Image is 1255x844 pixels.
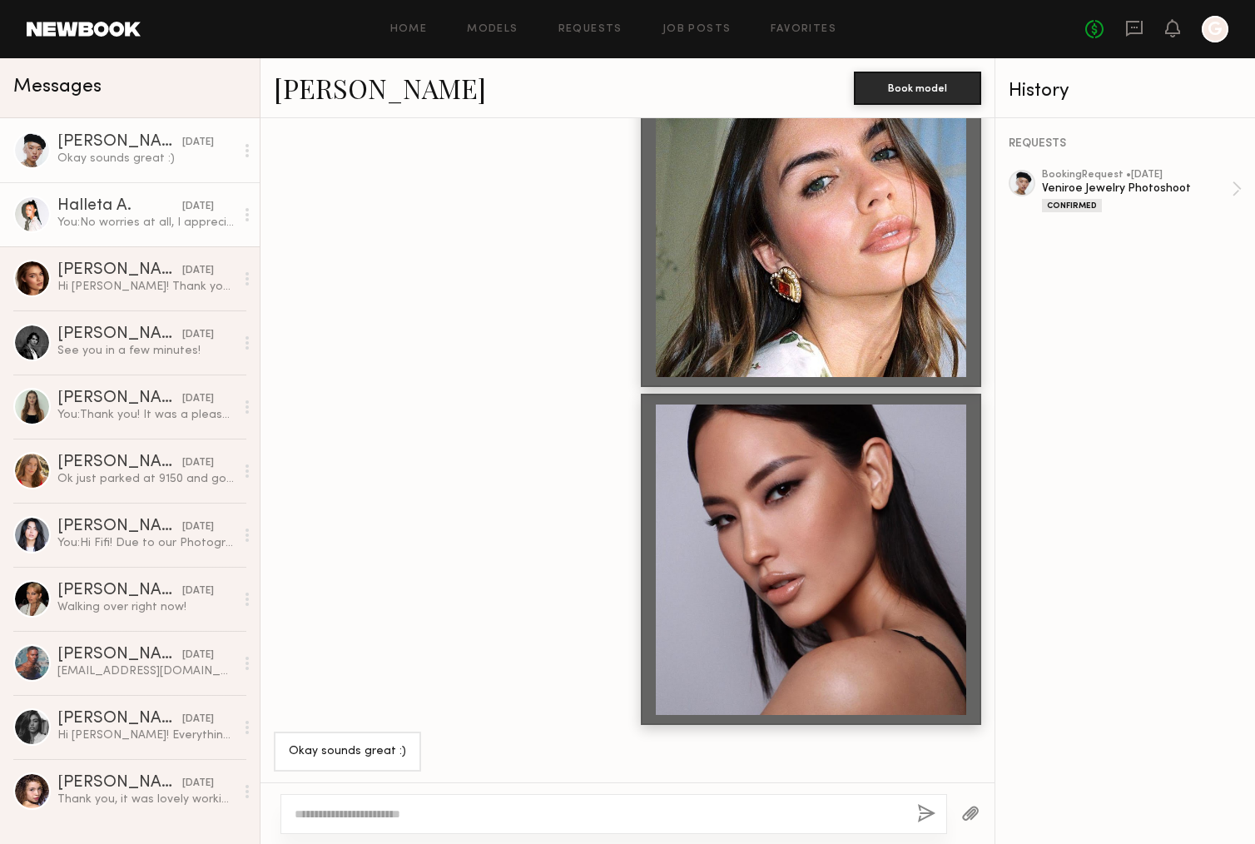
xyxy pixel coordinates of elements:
div: History [1009,82,1242,101]
div: [DATE] [182,455,214,471]
div: [EMAIL_ADDRESS][DOMAIN_NAME] [57,663,235,679]
div: [DATE] [182,135,214,151]
a: G [1202,16,1228,42]
div: [PERSON_NAME] [57,262,182,279]
div: You: Hi Fifi! Due to our Photographer changing schedule, we will have to reschedule our shoot! I ... [57,535,235,551]
a: Home [390,24,428,35]
div: [PERSON_NAME] [57,647,182,663]
div: [DATE] [182,648,214,663]
div: booking Request • [DATE] [1042,170,1232,181]
a: bookingRequest •[DATE]Veniroe Jewelry PhotoshootConfirmed [1042,170,1242,212]
div: [DATE] [182,263,214,279]
div: Confirmed [1042,199,1102,212]
div: Okay sounds great :) [57,151,235,166]
div: Walking over right now! [57,599,235,615]
a: Job Posts [662,24,732,35]
div: [DATE] [182,199,214,215]
div: [PERSON_NAME] [57,775,182,792]
span: Messages [13,77,102,97]
div: [PERSON_NAME] [57,519,182,535]
div: [DATE] [182,391,214,407]
div: [DATE] [182,583,214,599]
div: [PERSON_NAME] [57,454,182,471]
div: [DATE] [182,519,214,535]
a: Requests [558,24,623,35]
div: [PERSON_NAME] [57,390,182,407]
div: [DATE] [182,776,214,792]
div: [PERSON_NAME] [57,134,182,151]
div: Okay sounds great :) [289,742,406,762]
div: REQUESTS [1009,138,1242,150]
div: Veniroe Jewelry Photoshoot [1042,181,1232,196]
div: Hi [PERSON_NAME]! Everything looks good 😊 I don’t think I have a plain long sleeve white shirt th... [57,727,235,743]
a: [PERSON_NAME] [274,70,486,106]
div: See you in a few minutes! [57,343,235,359]
div: [PERSON_NAME] [57,583,182,599]
div: Halleta A. [57,198,182,215]
div: [DATE] [182,712,214,727]
div: Hi [PERSON_NAME]! Thank you so much for letting me know and I hope to work with you in the future 🤍 [57,279,235,295]
div: Thank you, it was lovely working together and have a great day! [57,792,235,807]
div: You: Thank you! It was a pleasure working with you as well. [57,407,235,423]
div: [PERSON_NAME] [57,711,182,727]
div: [DATE] [182,327,214,343]
a: Book model [854,80,981,94]
button: Book model [854,72,981,105]
div: You: No worries at all, I appreciate you letting me know. Take care [57,215,235,231]
div: Ok just parked at 9150 and going to walk over [57,471,235,487]
a: Favorites [771,24,836,35]
a: Models [467,24,518,35]
div: [PERSON_NAME] [57,326,182,343]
